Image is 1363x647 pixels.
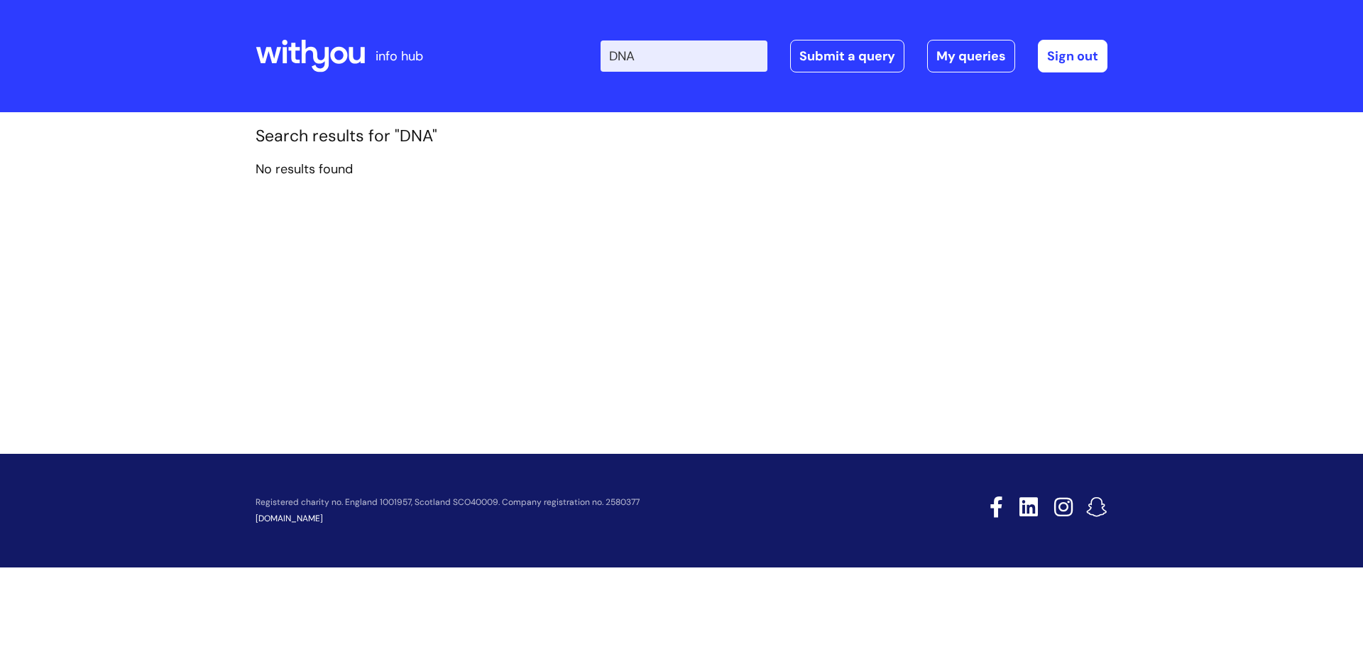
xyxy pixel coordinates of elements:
[256,158,1107,180] p: No results found
[790,40,904,72] a: Submit a query
[601,40,767,72] input: Search
[927,40,1015,72] a: My queries
[256,126,1107,146] h1: Search results for "DNA"
[256,513,323,524] a: [DOMAIN_NAME]
[601,40,1107,72] div: | -
[376,45,423,67] p: info hub
[1038,40,1107,72] a: Sign out
[256,498,889,507] p: Registered charity no. England 1001957, Scotland SCO40009. Company registration no. 2580377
